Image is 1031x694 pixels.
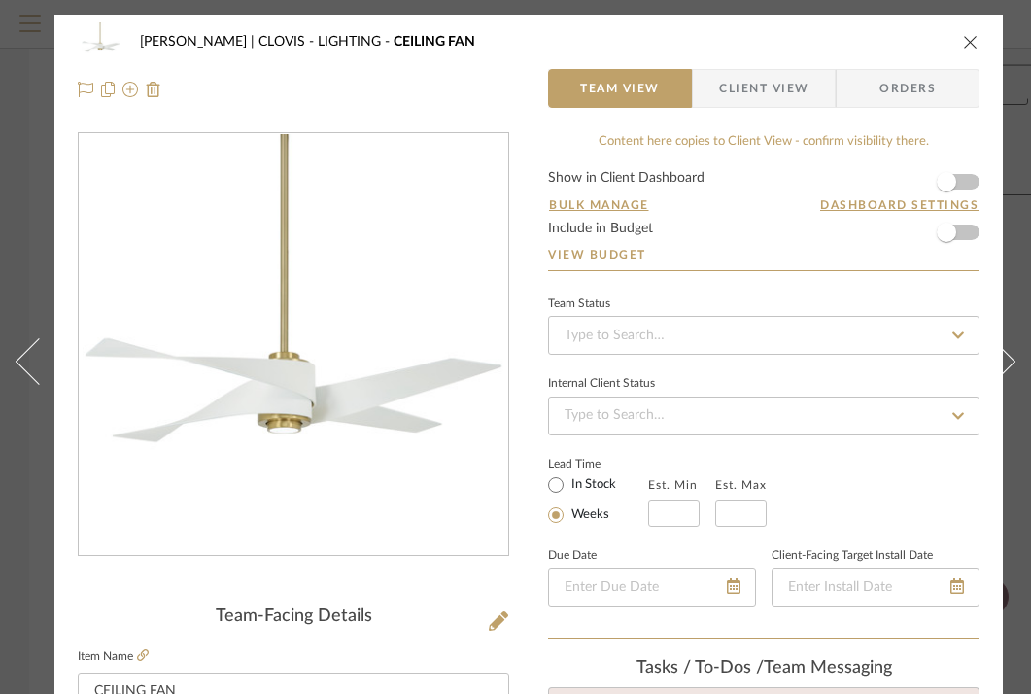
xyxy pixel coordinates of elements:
[548,379,655,389] div: Internal Client Status
[819,196,979,214] button: Dashboard Settings
[567,476,616,494] label: In Stock
[715,478,767,492] label: Est. Max
[548,658,979,679] div: team Messaging
[580,69,660,108] span: Team View
[548,247,979,262] a: View Budget
[772,568,979,607] input: Enter Install Date
[78,22,124,61] img: f3424f7e-cb27-4ceb-87fc-0dc3b77fab6d_48x40.jpg
[548,316,979,355] input: Type to Search…
[140,35,318,49] span: [PERSON_NAME] | CLOVIS
[962,33,979,51] button: close
[719,69,808,108] span: Client View
[636,659,764,677] span: Tasks / To-Dos /
[79,134,508,556] div: 0
[858,69,957,108] span: Orders
[548,132,979,152] div: Content here copies to Client View - confirm visibility there.
[548,455,648,472] label: Lead Time
[318,35,394,49] span: LIGHTING
[548,299,610,309] div: Team Status
[394,35,475,49] span: CEILING FAN
[548,472,648,527] mat-radio-group: Select item type
[78,607,509,628] div: Team-Facing Details
[567,506,609,524] label: Weeks
[548,397,979,435] input: Type to Search…
[548,568,756,607] input: Enter Due Date
[83,134,504,556] img: f3424f7e-cb27-4ceb-87fc-0dc3b77fab6d_436x436.jpg
[772,551,933,561] label: Client-Facing Target Install Date
[548,551,597,561] label: Due Date
[648,478,698,492] label: Est. Min
[548,196,650,214] button: Bulk Manage
[146,82,161,97] img: Remove from project
[78,648,149,665] label: Item Name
